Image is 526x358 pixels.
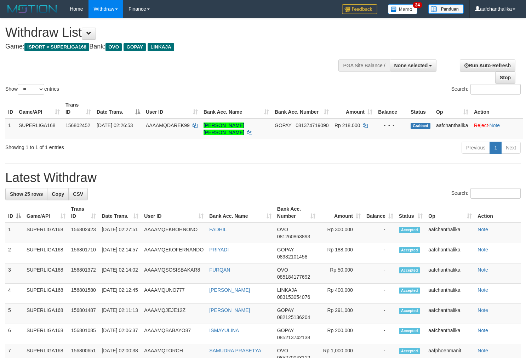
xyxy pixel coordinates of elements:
img: panduan.png [428,4,464,14]
a: CSV [68,188,88,200]
td: [DATE] 02:14:57 [99,243,141,263]
div: - - - [378,122,405,129]
td: AAAAMQJEJE12Z [141,304,206,324]
td: 5 [5,304,24,324]
a: [PERSON_NAME] [PERSON_NAME] [204,123,244,135]
td: 1 [5,223,24,243]
span: GOPAY [277,247,294,252]
th: Date Trans.: activate to sort column descending [94,98,143,119]
td: - [364,223,396,243]
th: Status: activate to sort column ascending [396,203,426,223]
a: Note [478,267,488,273]
h1: Withdraw List [5,25,344,40]
span: ISPORT > SUPERLIGA168 [24,43,89,51]
td: 3 [5,263,24,284]
td: [DATE] 02:27:51 [99,223,141,243]
td: 156801085 [68,324,99,344]
td: AAAAMQUNO777 [141,284,206,304]
td: Rp 50,000 [318,263,364,284]
th: Bank Acc. Number: activate to sort column ascending [274,203,318,223]
span: Accepted [399,308,420,314]
td: SUPERLIGA168 [16,119,63,139]
a: Previous [462,142,490,154]
span: GOPAY [277,307,294,313]
th: Status [408,98,433,119]
td: SUPERLIGA168 [24,263,68,284]
td: - [364,263,396,284]
span: GOPAY [277,328,294,333]
span: Copy 081374719090 to clipboard [296,123,328,128]
td: aafchanthalika [425,223,475,243]
a: Stop [495,72,515,84]
td: - [364,243,396,263]
th: Trans ID: activate to sort column ascending [63,98,94,119]
td: 156801580 [68,284,99,304]
button: None selected [390,59,437,72]
span: None selected [394,63,428,68]
span: Accepted [399,267,420,273]
span: GOPAY [124,43,146,51]
td: SUPERLIGA168 [24,324,68,344]
th: Bank Acc. Name: activate to sort column ascending [201,98,272,119]
a: 1 [490,142,502,154]
span: Accepted [399,288,420,294]
td: - [364,304,396,324]
a: FURQAN [209,267,230,273]
td: Rp 300,000 [318,223,364,243]
td: Rp 400,000 [318,284,364,304]
span: 156802452 [65,123,90,128]
a: Show 25 rows [5,188,47,200]
input: Search: [470,188,521,199]
span: Accepted [399,328,420,334]
h4: Game: Bank: [5,43,344,50]
span: Rp 218.000 [335,123,360,128]
td: aafchanthalika [425,243,475,263]
span: OVO [105,43,122,51]
span: AAAAMQDAREK99 [146,123,190,128]
th: Bank Acc. Number: activate to sort column ascending [272,98,332,119]
th: Amount: activate to sort column ascending [318,203,364,223]
img: Feedback.jpg [342,4,377,14]
a: SAMUDRA PRASETYA [209,348,261,353]
th: Action [475,203,521,223]
a: Note [478,287,488,293]
label: Search: [451,188,521,199]
td: 156801487 [68,304,99,324]
span: OVO [277,227,288,232]
th: Trans ID: activate to sort column ascending [68,203,99,223]
span: Copy 08982101458 to clipboard [277,254,308,260]
a: [PERSON_NAME] [209,307,250,313]
span: Copy 083153054076 to clipboard [277,294,310,300]
span: LINKAJA [277,287,297,293]
span: [DATE] 02:26:53 [97,123,133,128]
a: ISMAYULINA [209,328,239,333]
img: Button%20Memo.svg [388,4,418,14]
span: Copy 082125136204 to clipboard [277,314,310,320]
span: OVO [277,348,288,353]
a: PRIYADI [209,247,229,252]
td: AAAAMQEKBOHNONO [141,223,206,243]
a: Copy [47,188,69,200]
a: [PERSON_NAME] [209,287,250,293]
td: 156801372 [68,263,99,284]
th: ID [5,98,16,119]
img: MOTION_logo.png [5,4,59,14]
span: GOPAY [275,123,291,128]
td: SUPERLIGA168 [24,223,68,243]
th: ID: activate to sort column descending [5,203,24,223]
span: CSV [73,191,83,197]
th: Game/API: activate to sort column ascending [24,203,68,223]
td: Rp 188,000 [318,243,364,263]
th: User ID: activate to sort column ascending [143,98,201,119]
td: Rp 200,000 [318,324,364,344]
a: Note [478,307,488,313]
th: Op: activate to sort column ascending [425,203,475,223]
td: aafchanthalika [425,324,475,344]
select: Showentries [18,84,44,95]
td: [DATE] 02:12:45 [99,284,141,304]
a: Note [478,348,488,353]
span: Copy 085184177692 to clipboard [277,274,310,280]
td: AAAAMQBABAYO87 [141,324,206,344]
span: Copy 081260863893 to clipboard [277,234,310,239]
th: Balance: activate to sort column ascending [364,203,396,223]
